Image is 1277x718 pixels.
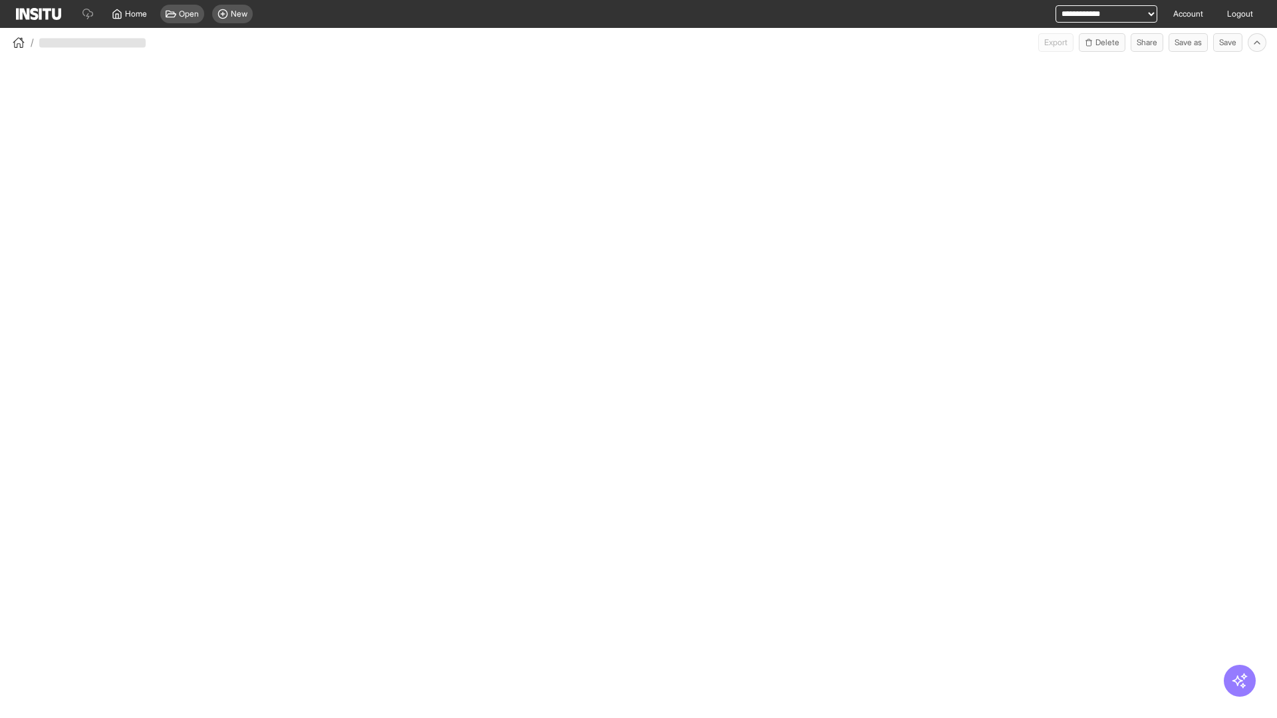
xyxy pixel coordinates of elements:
[1169,33,1208,52] button: Save as
[1213,33,1242,52] button: Save
[31,36,34,49] span: /
[1038,33,1073,52] button: Export
[1079,33,1125,52] button: Delete
[125,9,147,19] span: Home
[1038,33,1073,52] span: Can currently only export from Insights reports.
[231,9,247,19] span: New
[16,8,61,20] img: Logo
[179,9,199,19] span: Open
[11,35,34,51] button: /
[1131,33,1163,52] button: Share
